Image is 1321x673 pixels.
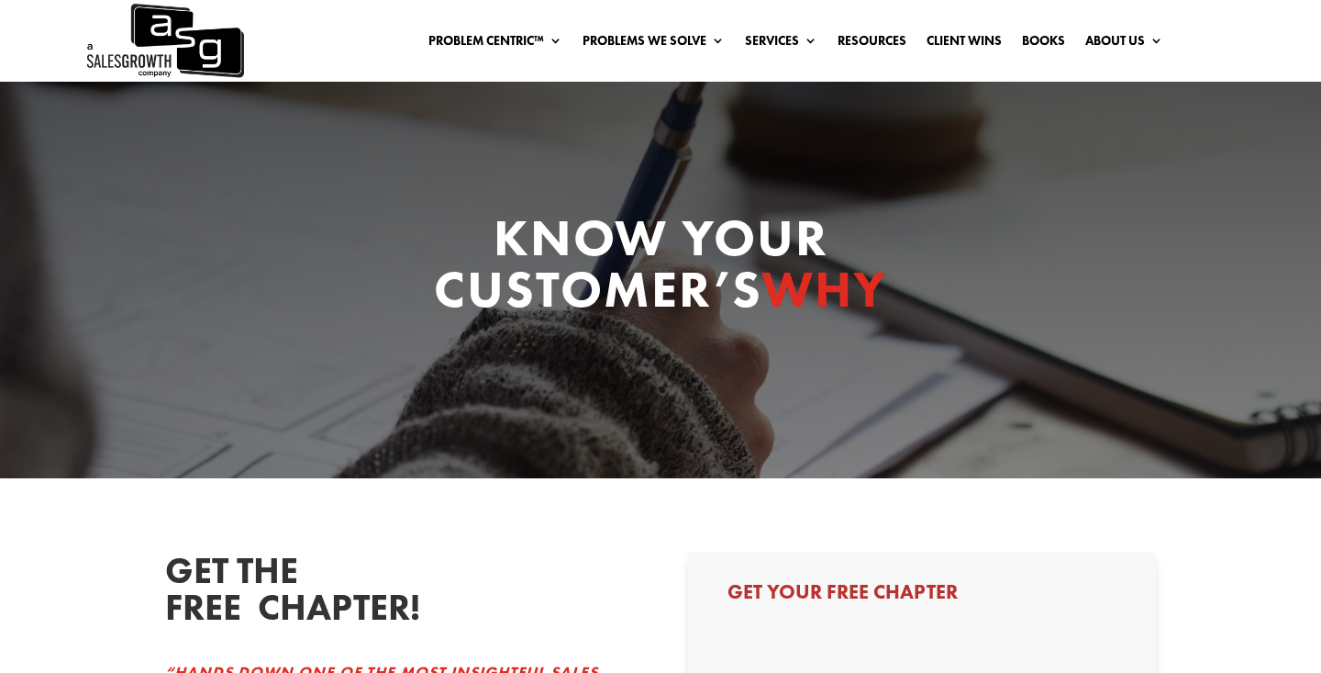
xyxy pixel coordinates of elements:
h3: Get Your Free Chapter [727,582,1116,611]
a: Resources [838,34,906,54]
a: Problems We Solve [583,34,725,54]
h1: Know your customer’s [312,212,1009,324]
a: About Us [1085,34,1163,54]
h2: GET THE FREE CHAPTER! [165,553,440,635]
a: Services [745,34,817,54]
span: Why [761,256,887,322]
a: Books [1022,34,1065,54]
a: Problem Centric™ [428,34,562,54]
a: Client Wins [927,34,1002,54]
